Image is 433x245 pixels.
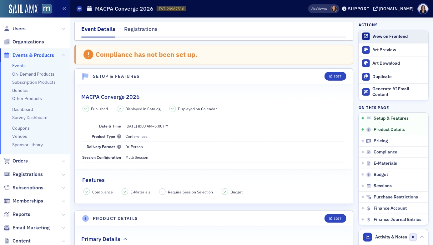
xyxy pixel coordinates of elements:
h2: Primary Details [81,235,120,243]
a: On-Demand Products [12,71,54,77]
span: – [126,123,169,128]
a: Email Marketing [3,224,50,231]
span: Displayed in Catalog [126,106,161,112]
span: Purchase Restrictions [374,194,418,200]
span: Viewing [312,7,328,11]
span: Multi Session [126,155,149,160]
span: Natalie Antonakas [331,6,337,12]
div: View on Frontend [373,34,425,39]
a: Subscription Products [12,79,56,85]
a: Events [12,63,26,68]
h4: Setup & Features [93,73,140,80]
a: Users [3,25,26,32]
span: Conferences [126,134,148,139]
span: [DATE] [126,123,137,128]
span: Compliance [92,189,113,195]
span: Published [91,106,108,112]
a: Sponsor Library [12,142,43,147]
span: Registrations [13,171,43,178]
a: Art Preview [359,43,428,57]
span: Orders [13,157,28,164]
span: Pricing [374,138,388,144]
span: Compliance [374,149,397,155]
div: Also [312,7,318,11]
h1: MACPA Converge 2026 [95,5,154,12]
h2: MACPA Converge 2026 [81,93,140,101]
span: 0 [410,233,417,241]
span: Activity & Notes [375,234,407,240]
span: Email Marketing [13,224,50,231]
span: Displayed on Calendar [178,106,217,112]
span: Profile [418,3,429,14]
img: SailAMX [9,4,38,14]
span: EVT-20967510 [159,6,184,12]
span: Product Details [374,127,405,132]
div: Duplicate [373,74,425,80]
span: Organizations [13,38,44,45]
a: Bundles [12,87,28,93]
h4: On this page [359,105,429,110]
span: Product Type [92,134,121,139]
span: Events & Products [13,52,54,59]
a: Reports [3,211,30,218]
div: Edit [334,75,341,78]
span: In-Person [126,144,143,149]
button: Duplicate [359,70,428,83]
div: Registrations [124,25,158,37]
div: Edit [334,217,341,220]
time: 8:00 AM [138,123,153,128]
button: Generate AI Email Content [359,83,428,100]
span: Budget [374,172,388,177]
a: Organizations [3,38,44,45]
span: Setup & Features [374,116,409,121]
span: – [162,190,164,194]
a: Subscriptions [3,184,43,191]
span: Require Session Selection [168,189,213,195]
div: Art Preview [373,47,425,53]
span: Budget [230,189,243,195]
a: Memberships [3,197,43,204]
div: Event Details [81,25,115,37]
button: [DOMAIN_NAME] [373,7,416,11]
a: Venues [12,133,27,139]
div: Support [348,6,370,12]
a: Orders [3,157,28,164]
img: SailAMX [42,4,52,14]
span: Finance Account [374,206,407,211]
span: Content [13,237,31,244]
h4: Actions [359,22,378,27]
span: Users [13,25,26,32]
div: Art Download [373,61,425,66]
a: View Homepage [38,4,52,15]
h4: Product Details [93,215,138,222]
div: [DOMAIN_NAME] [379,6,414,12]
a: View on Frontend [359,30,428,43]
span: Finance Journal Entries [374,217,421,222]
a: Art Download [359,57,428,70]
span: E-Materials [374,161,397,166]
time: 5:00 PM [155,123,169,128]
span: E-Materials [130,189,150,195]
a: Registrations [3,171,43,178]
div: Compliance has not been set up. [96,50,198,58]
span: Delivery Format [87,144,121,149]
a: Other Products [12,96,42,101]
div: Generate AI Email Content [373,86,425,97]
span: Sessions [374,183,392,189]
span: Session Configuration [83,155,121,160]
a: Events & Products [3,52,54,59]
a: Survey Dashboard [12,115,48,120]
a: Dashboard [12,107,33,112]
button: Edit [325,214,346,223]
span: Date & Time [99,123,121,128]
span: Memberships [13,197,43,204]
button: Edit [325,72,346,81]
h2: Features [83,176,105,184]
span: Reports [13,211,30,218]
span: Subscriptions [13,184,43,191]
a: Content [3,237,31,244]
a: Coupons [12,125,30,131]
